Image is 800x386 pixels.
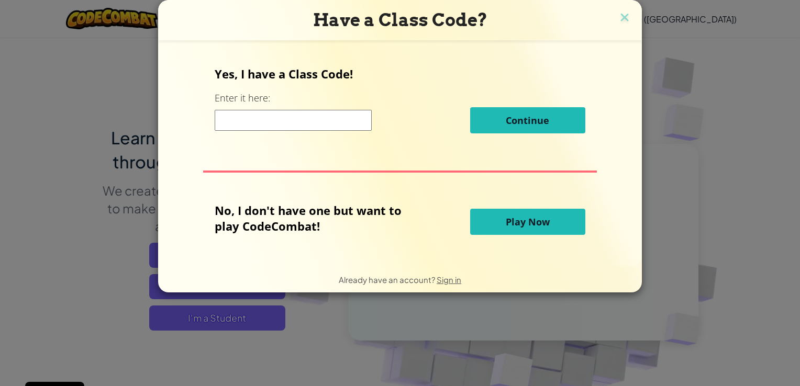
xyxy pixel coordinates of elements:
span: Continue [506,114,549,127]
p: No, I don't have one but want to play CodeCombat! [215,202,417,234]
img: close icon [618,10,631,26]
span: Already have an account? [339,275,437,285]
button: Play Now [470,209,585,235]
p: Yes, I have a Class Code! [215,66,585,82]
span: Have a Class Code? [313,9,487,30]
span: Play Now [506,215,550,228]
a: Sign in [437,275,461,285]
label: Enter it here: [215,92,270,105]
button: Continue [470,107,585,133]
